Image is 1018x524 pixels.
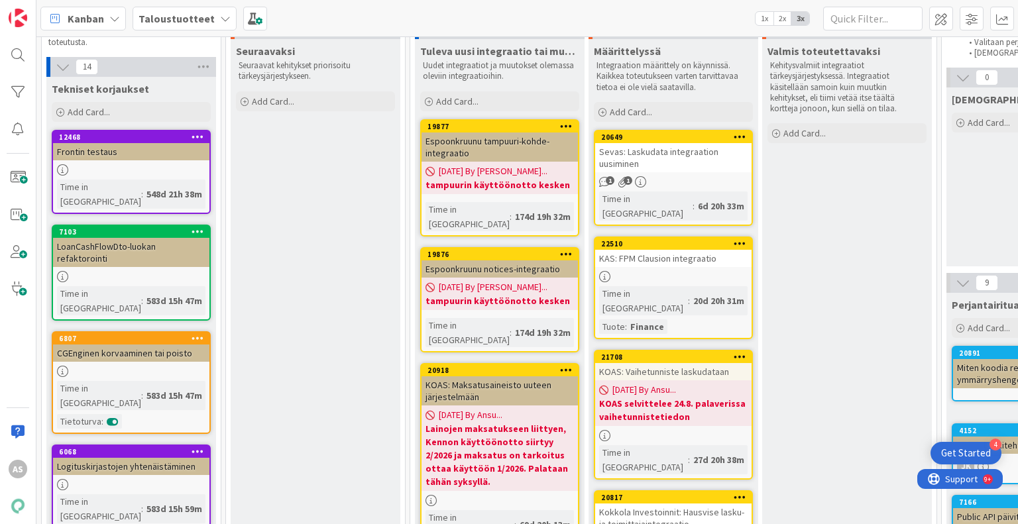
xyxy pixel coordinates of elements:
[53,333,209,344] div: 6807
[422,248,578,278] div: 19876Espoonkruunu notices-integraatio
[141,388,143,403] span: :
[141,187,143,201] span: :
[425,178,574,191] b: tampuurin käyttöönotto kesken
[773,12,791,25] span: 2x
[695,199,748,213] div: 6d 20h 33m
[59,447,209,456] div: 6068
[425,202,510,231] div: Time in [GEOGRAPHIC_DATA]
[425,294,574,307] b: tampuurin käyttöönotto kesken
[59,132,209,142] div: 12468
[439,408,502,422] span: [DATE] By Ansu...
[422,376,578,405] div: KOAS: Maksatusaineisto uuteen järjestelmään
[957,458,974,475] div: JK
[599,445,688,474] div: Time in [GEOGRAPHIC_DATA]
[599,191,693,221] div: Time in [GEOGRAPHIC_DATA]
[594,130,753,226] a: 20649Sevas: Laskudata integraation uusiminenTime in [GEOGRAPHIC_DATA]:6d 20h 33m
[599,397,748,423] b: KOAS selvittelee 24.8. palaverissa vaihetunnistetiedon
[510,325,512,340] span: :
[76,59,98,75] span: 14
[756,12,773,25] span: 1x
[990,439,1001,450] div: 4
[53,333,209,362] div: 6807CGEnginen korvaaminen tai poisto
[53,238,209,267] div: LoanCashFlowDto-luokan refaktorointi
[595,131,752,172] div: 20649Sevas: Laskudata integraation uusiminen
[595,238,752,250] div: 22510
[57,381,141,410] div: Time in [GEOGRAPHIC_DATA]
[595,238,752,267] div: 22510KAS: FPM Clausion integraatio
[52,130,211,214] a: 12468Frontin testausTime in [GEOGRAPHIC_DATA]:548d 21h 38m
[599,319,625,334] div: Tuote
[595,131,752,143] div: 20649
[512,209,574,224] div: 174d 19h 32m
[52,331,211,434] a: 6807CGEnginen korvaaminen tai poistoTime in [GEOGRAPHIC_DATA]:583d 15h 47mTietoturva:
[252,95,294,107] span: Add Card...
[595,363,752,380] div: KOAS: Vaihetunniste laskudataan
[143,187,205,201] div: 548d 21h 38m
[139,12,215,25] b: Taloustuotteet
[420,247,579,352] a: 19876Espoonkruunu notices-integraatio[DATE] By [PERSON_NAME]...tampuurin käyttöönotto keskenTime ...
[143,293,205,308] div: 583d 15h 47m
[143,388,205,403] div: 583d 15h 47m
[68,11,104,26] span: Kanban
[53,131,209,160] div: 12468Frontin testaus
[52,225,211,321] a: 7103LoanCashFlowDto-luokan refaktorointiTime in [GEOGRAPHIC_DATA]:583d 15h 47m
[53,458,209,475] div: Logituskirjastojen yhtenäistäminen
[594,350,753,480] a: 21708KOAS: Vaihetunniste laskudataan[DATE] By Ansu...KOAS selvittelee 24.8. palaverissa vaihetunn...
[101,414,103,429] span: :
[688,452,690,467] span: :
[510,209,512,224] span: :
[141,501,143,516] span: :
[690,293,748,308] div: 20d 20h 31m
[9,9,27,27] img: Visit kanbanzone.com
[28,2,60,18] span: Support
[57,286,141,315] div: Time in [GEOGRAPHIC_DATA]
[422,364,578,405] div: 20918KOAS: Maksatusaineisto uuteen järjestelmään
[601,132,752,142] div: 20649
[690,452,748,467] div: 27d 20h 38m
[59,334,209,343] div: 6807
[427,366,578,375] div: 20918
[439,164,547,178] span: [DATE] By [PERSON_NAME]...
[53,446,209,458] div: 6068
[9,460,27,478] div: AS
[422,132,578,162] div: Espoonkruunu tampuuri-kohde-integraatio
[422,260,578,278] div: Espoonkruunu notices-integraatio
[624,176,632,185] span: 1
[823,7,923,30] input: Quick Filter...
[625,319,627,334] span: :
[968,117,1010,129] span: Add Card...
[53,344,209,362] div: CGEnginen korvaaminen tai poisto
[627,319,667,334] div: Finance
[53,143,209,160] div: Frontin testaus
[595,351,752,363] div: 21708
[606,176,614,185] span: 1
[143,501,205,516] div: 583d 15h 59m
[420,119,579,236] a: 19877Espoonkruunu tampuuri-kohde-integraatio[DATE] By [PERSON_NAME]...tampuurin käyttöönotto kesk...
[53,226,209,238] div: 7103
[423,60,577,82] p: Uudet integraatiot ja muutokset olemassa oleviin integraatioihin.
[57,180,141,209] div: Time in [GEOGRAPHIC_DATA]
[595,250,752,267] div: KAS: FPM Clausion integraatio
[425,318,510,347] div: Time in [GEOGRAPHIC_DATA]
[595,492,752,503] div: 20817
[52,82,149,95] span: Tekniset korjaukset
[436,95,479,107] span: Add Card...
[688,293,690,308] span: :
[427,250,578,259] div: 19876
[770,60,924,114] p: Kehitysvalmiit integraatiot tärkeysjärjestyksessä. Integraatiot käsitellään samoin kuin muutkin k...
[783,127,826,139] span: Add Card...
[601,352,752,362] div: 21708
[612,383,676,397] span: [DATE] By Ansu...
[57,414,101,429] div: Tietoturva
[67,5,74,16] div: 9+
[767,44,880,58] span: Valmis toteutettavaksi
[594,236,753,339] a: 22510KAS: FPM Clausion integraatioTime in [GEOGRAPHIC_DATA]:20d 20h 31mTuote:Finance
[141,293,143,308] span: :
[595,143,752,172] div: Sevas: Laskudata integraation uusiminen
[610,106,652,118] span: Add Card...
[68,106,110,118] span: Add Card...
[599,286,688,315] div: Time in [GEOGRAPHIC_DATA]
[439,280,547,294] span: [DATE] By [PERSON_NAME]...
[239,60,392,82] p: Seuraavat kehitykset priorisoitu tärkeysjärjestykseen.
[422,121,578,162] div: 19877Espoonkruunu tampuuri-kohde-integraatio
